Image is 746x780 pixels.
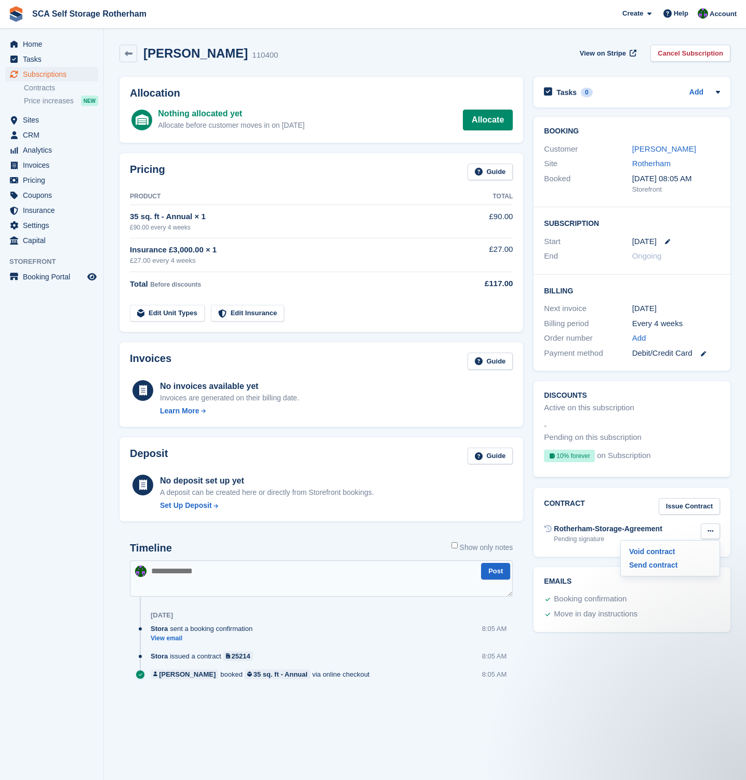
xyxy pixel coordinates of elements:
[674,8,688,19] span: Help
[5,218,98,233] a: menu
[151,651,168,661] span: Stora
[710,9,737,19] span: Account
[482,669,507,679] div: 8:05 AM
[24,95,98,106] a: Price increases NEW
[454,205,513,238] td: £90.00
[632,173,720,185] div: [DATE] 08:05 AM
[159,669,216,679] div: [PERSON_NAME]
[554,593,627,606] div: Booking confirmation
[544,250,632,262] div: End
[23,233,85,248] span: Capital
[211,305,285,322] a: Edit Insurance
[130,223,454,232] div: £90.00 every 4 weeks
[544,347,632,359] div: Payment method
[151,634,258,643] a: View email
[130,305,205,322] a: Edit Unit Types
[252,49,278,61] div: 110400
[130,255,454,266] div: £27.00 every 4 weeks
[160,406,199,416] div: Learn More
[581,88,593,97] div: 0
[151,624,258,634] div: sent a booking confirmation
[86,271,98,283] a: Preview store
[650,45,730,62] a: Cancel Subscription
[554,523,662,534] div: Rotherham-Storage-Agreement
[130,244,454,256] div: Insurance £3,000.00 × 1
[254,669,308,679] div: 35 sq. ft - Annual
[468,164,513,181] a: Guide
[24,96,74,106] span: Price increases
[554,534,662,544] div: Pending signature
[454,189,513,205] th: Total
[130,189,454,205] th: Product
[481,563,510,580] button: Post
[23,188,85,203] span: Coupons
[135,566,146,577] img: Ross Chapman
[9,257,103,267] span: Storefront
[5,113,98,127] a: menu
[23,218,85,233] span: Settings
[151,611,173,620] div: [DATE]
[544,173,632,195] div: Booked
[5,270,98,284] a: menu
[5,188,98,203] a: menu
[5,143,98,157] a: menu
[698,8,708,19] img: Ross Chapman
[223,651,253,661] a: 25214
[232,651,250,661] div: 25214
[5,173,98,187] a: menu
[23,270,85,284] span: Booking Portal
[160,487,374,498] p: A deposit can be created here or directly from Storefront bookings.
[160,500,212,511] div: Set Up Deposit
[554,608,637,621] div: Move in day instructions
[482,651,507,661] div: 8:05 AM
[151,624,168,634] span: Stora
[130,279,148,288] span: Total
[468,448,513,465] a: Guide
[625,558,715,572] a: Send contract
[130,211,454,223] div: 35 sq. ft - Annual × 1
[5,128,98,142] a: menu
[160,406,299,416] a: Learn More
[625,545,715,558] a: Void contract
[5,37,98,51] a: menu
[544,318,632,330] div: Billing period
[28,5,151,22] a: SCA Self Storage Rotherham
[544,303,632,315] div: Next invoice
[5,52,98,66] a: menu
[5,67,98,82] a: menu
[23,113,85,127] span: Sites
[544,450,595,462] div: 10% forever
[482,624,507,634] div: 8:05 AM
[160,380,299,393] div: No invoices available yet
[151,669,218,679] a: [PERSON_NAME]
[544,332,632,344] div: Order number
[544,420,547,432] span: -
[23,128,85,142] span: CRM
[544,285,720,295] h2: Billing
[632,184,720,195] div: Storefront
[23,158,85,172] span: Invoices
[632,332,646,344] a: Add
[24,83,98,93] a: Contracts
[689,87,703,99] a: Add
[468,353,513,370] a: Guide
[632,251,662,260] span: Ongoing
[23,37,85,51] span: Home
[130,542,172,554] h2: Timeline
[143,46,248,60] h2: [PERSON_NAME]
[632,144,696,153] a: [PERSON_NAME]
[23,203,85,218] span: Insurance
[23,173,85,187] span: Pricing
[544,143,632,155] div: Customer
[160,475,374,487] div: No deposit set up yet
[454,238,513,272] td: £27.00
[544,577,720,586] h2: Emails
[622,8,643,19] span: Create
[150,281,201,288] span: Before discounts
[544,402,634,414] div: Active on this subscription
[130,164,165,181] h2: Pricing
[8,6,24,22] img: stora-icon-8386f47178a22dfd0bd8f6a31ec36ba5ce8667c1dd55bd0f319d3a0aa187defe.svg
[544,498,585,515] h2: Contract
